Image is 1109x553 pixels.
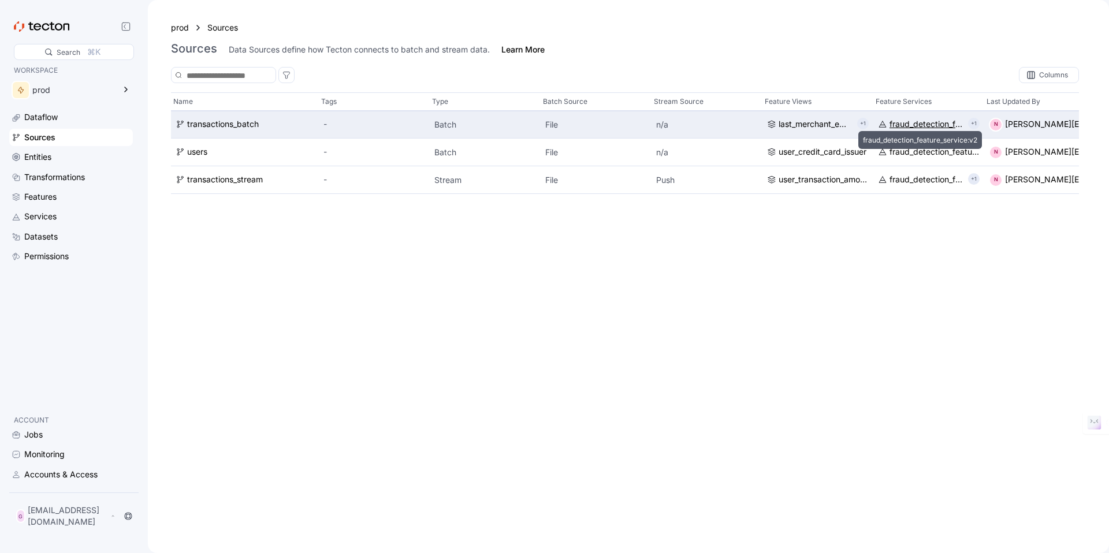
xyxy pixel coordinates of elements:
p: File [545,174,647,186]
div: Accounts & Access [24,468,98,481]
p: Stream [434,174,536,186]
p: Stream Source [654,96,704,107]
div: Dataflow [24,111,58,124]
p: Feature Views [765,96,812,107]
a: Services [9,208,133,225]
h3: Sources [171,42,217,55]
div: user_credit_card_issuer [779,146,866,159]
p: Batch [434,147,536,158]
a: user_transaction_amount_totals [767,174,869,186]
p: File [545,147,647,158]
div: Data Sources define how Tecton connects to batch and stream data. [229,44,490,55]
div: Monitoring [24,448,65,461]
a: prod [171,21,189,34]
a: Jobs [9,426,133,443]
a: Permissions [9,248,133,265]
div: fraud_detection_feature_service:v2 [890,174,963,186]
p: +1 [971,118,977,130]
div: - [323,174,425,186]
div: Search⌘K [14,44,134,60]
p: Tags [321,96,337,107]
div: Columns [1039,72,1068,79]
a: users [176,146,314,159]
div: users [187,146,207,159]
p: Push [656,174,758,186]
a: Features [9,188,133,205]
p: Feature Services [876,96,932,107]
a: Sources [9,129,133,146]
div: Sources [24,131,55,144]
a: Sources [207,21,248,34]
a: Entities [9,148,133,166]
div: Columns [1019,67,1079,83]
a: transactions_batch [176,118,314,131]
a: fraud_detection_feature_service:v2 [878,174,963,186]
p: +1 [860,118,866,130]
a: Dataflow [9,109,133,126]
div: Services [24,210,57,223]
div: G [16,509,25,523]
div: Transformations [24,171,85,184]
div: transactions_batch [187,118,259,131]
a: Transformations [9,169,133,186]
a: user_credit_card_issuer [767,146,869,159]
p: Name [173,96,193,107]
a: fraud_detection_feature_service:v2 [878,118,963,131]
div: transactions_stream [187,174,263,186]
p: WORKSPACE [14,65,128,76]
div: fraud_detection_feature_service:v2 [890,118,963,131]
div: Entities [24,151,51,163]
div: Search [57,47,80,58]
a: last_merchant_embedding [767,118,853,131]
a: Datasets [9,228,133,245]
p: Type [432,96,448,107]
p: Batch Source [543,96,587,107]
div: Datasets [24,230,58,243]
p: Batch [434,119,536,130]
div: ⌘K [87,46,101,58]
p: n/a [656,119,758,130]
a: Learn More [501,44,545,55]
p: Last Updated By [987,96,1040,107]
div: user_transaction_amount_totals [779,174,869,186]
p: n/a [656,147,758,158]
a: Accounts & Access [9,466,133,483]
a: transactions_stream [176,174,314,186]
p: +1 [971,174,977,185]
div: Jobs [24,428,43,441]
a: Monitoring [9,446,133,463]
div: - [323,118,425,131]
div: last_merchant_embedding [779,118,853,131]
div: prod [32,86,114,94]
div: - [323,146,425,159]
div: Permissions [24,250,69,263]
p: ACCOUNT [14,414,128,426]
div: Features [24,190,57,203]
p: [EMAIL_ADDRESS][DOMAIN_NAME] [28,505,108,528]
p: File [545,119,647,130]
